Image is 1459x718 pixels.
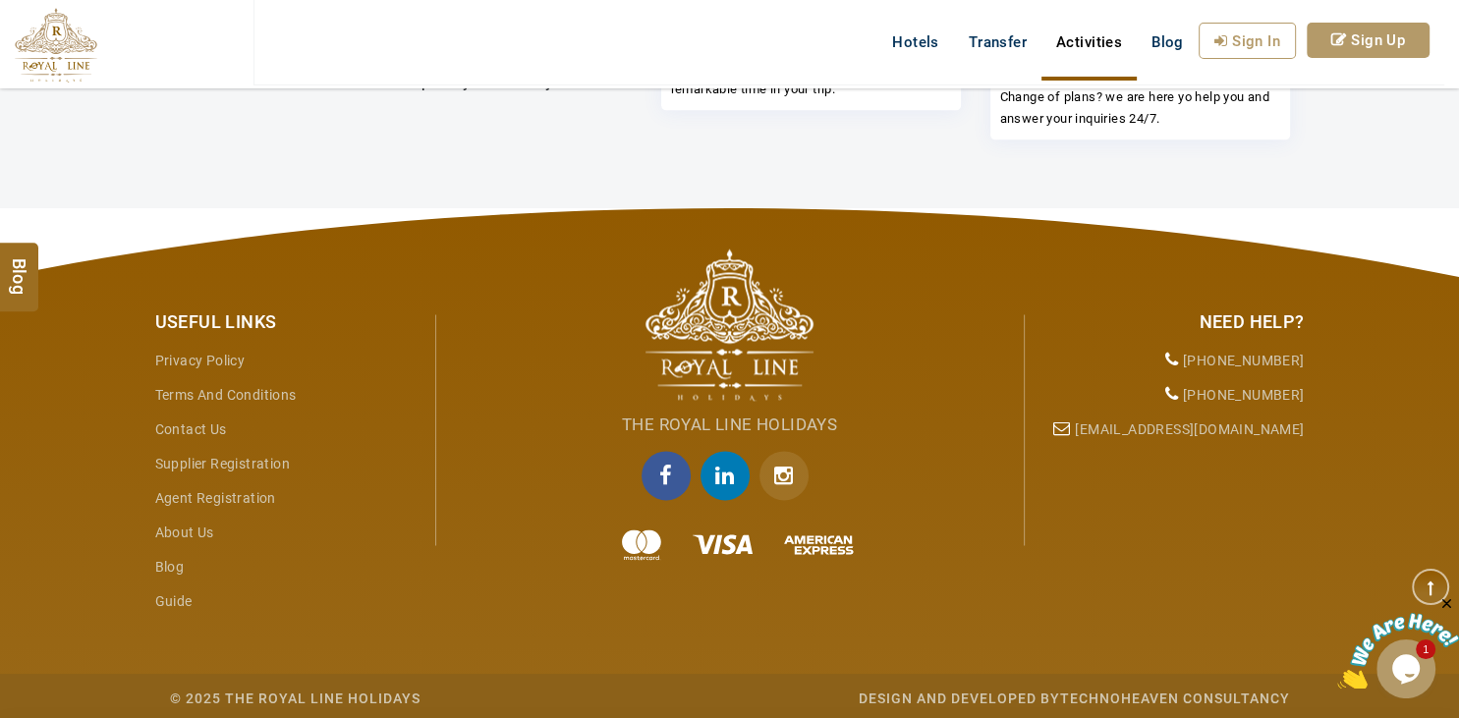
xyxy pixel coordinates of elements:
[170,689,421,708] div: © 2025 The Royal Line Holidays
[1041,23,1137,62] a: Activities
[954,23,1041,62] a: Transfer
[155,456,290,471] a: Supplier Registration
[622,414,837,434] span: The Royal Line Holidays
[1199,23,1296,59] a: Sign In
[1337,595,1459,689] iframe: chat widget
[645,249,814,401] img: The Royal Line Holidays
[701,451,759,500] a: linkedin
[155,387,297,403] a: Terms and Conditions
[642,451,701,500] a: facebook
[1307,23,1430,58] a: Sign Up
[155,309,421,335] div: Useful Links
[155,490,276,506] a: Agent Registration
[155,525,214,540] a: About Us
[1137,23,1199,62] a: Blog
[155,421,227,437] a: Contact Us
[155,593,193,609] a: guide
[1039,344,1305,378] li: [PHONE_NUMBER]
[15,8,97,83] img: The Royal Line Holidays
[1039,309,1305,335] div: Need Help?
[553,689,1290,708] div: Design and Developed by
[759,451,818,500] a: Instagram
[1075,421,1304,437] a: [EMAIL_ADDRESS][DOMAIN_NAME]
[1060,690,1290,706] a: Technoheaven Consultancy
[155,353,246,368] a: Privacy Policy
[155,559,185,575] a: Blog
[7,258,32,275] span: Blog
[877,23,953,62] a: Hotels
[1039,378,1305,413] li: [PHONE_NUMBER]
[1151,33,1184,51] span: Blog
